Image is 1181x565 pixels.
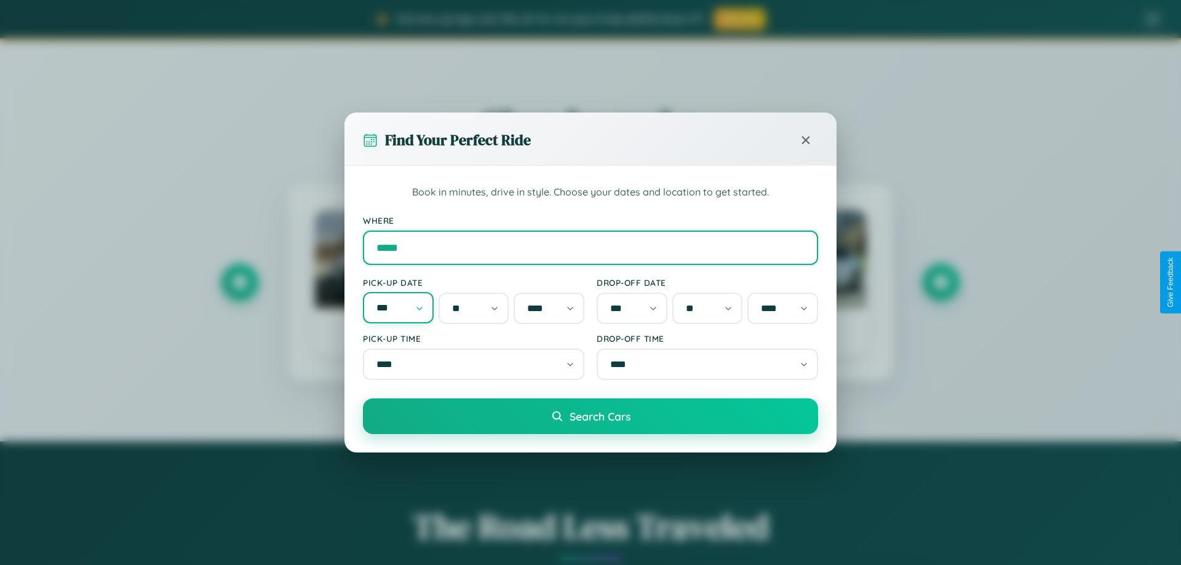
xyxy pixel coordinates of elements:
label: Pick-up Time [363,333,584,344]
label: Where [363,215,818,226]
h3: Find Your Perfect Ride [385,130,531,150]
label: Pick-up Date [363,277,584,288]
span: Search Cars [570,409,630,423]
label: Drop-off Time [597,333,818,344]
p: Book in minutes, drive in style. Choose your dates and location to get started. [363,184,818,200]
label: Drop-off Date [597,277,818,288]
button: Search Cars [363,398,818,434]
